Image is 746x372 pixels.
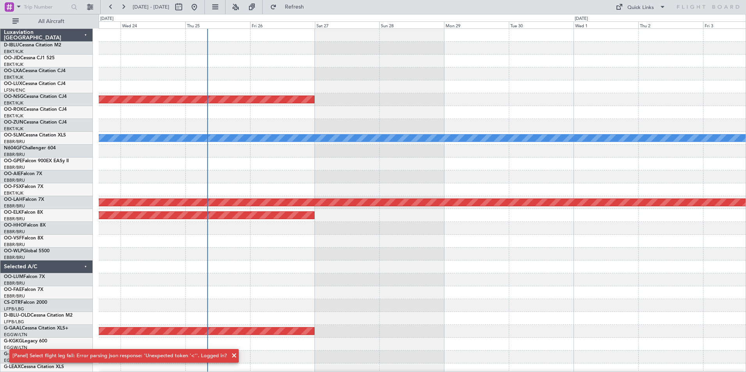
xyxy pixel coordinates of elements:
a: D-IBLU-OLDCessna Citation M2 [4,313,73,318]
a: OO-GPEFalcon 900EX EASy II [4,159,69,163]
span: OO-AIE [4,172,21,176]
a: EBBR/BRU [4,203,25,209]
input: Trip Number [24,1,69,13]
span: OO-HHO [4,223,24,228]
span: OO-WLP [4,249,23,253]
a: OO-LXACessna Citation CJ4 [4,69,66,73]
a: EBKT/KJK [4,190,23,196]
div: Quick Links [627,4,654,12]
a: EGGW/LTN [4,332,27,338]
span: D-IBLU [4,43,19,48]
span: OO-GPE [4,159,22,163]
a: EBBR/BRU [4,229,25,235]
a: EBKT/KJK [4,126,23,132]
span: OO-FSX [4,184,22,189]
div: Wed 24 [121,21,185,28]
span: OO-ZUN [4,120,23,125]
a: EBBR/BRU [4,152,25,158]
span: OO-LUX [4,81,22,86]
a: EBBR/BRU [4,177,25,183]
div: [DATE] [100,16,114,22]
span: OO-ELK [4,210,21,215]
a: LFPB/LBG [4,306,24,312]
div: Sat 27 [315,21,380,28]
button: Refresh [266,1,313,13]
span: OO-VSF [4,236,22,241]
a: EBBR/BRU [4,255,25,260]
a: EBBR/BRU [4,242,25,248]
div: Thu 25 [185,21,250,28]
span: D-IBLU-OLD [4,313,30,318]
button: All Aircraft [9,15,85,28]
div: Tue 30 [509,21,574,28]
div: Mon 29 [444,21,509,28]
div: Wed 1 [574,21,638,28]
span: OO-NSG [4,94,23,99]
span: OO-LUM [4,275,23,279]
span: OO-JID [4,56,20,60]
a: EBBR/BRU [4,293,25,299]
span: OO-ROK [4,107,23,112]
a: G-GAALCessna Citation XLS+ [4,326,68,331]
a: OO-HHOFalcon 8X [4,223,46,228]
a: EBBR/BRU [4,165,25,170]
a: EBKT/KJK [4,62,23,67]
button: Quick Links [612,1,670,13]
span: All Aircraft [20,19,82,24]
a: EBBR/BRU [4,280,25,286]
span: [DATE] - [DATE] [133,4,169,11]
a: EBKT/KJK [4,100,23,106]
a: N604GFChallenger 604 [4,146,56,151]
a: LFSN/ENC [4,87,25,93]
span: N604GF [4,146,22,151]
a: OO-JIDCessna CJ1 525 [4,56,55,60]
a: EBBR/BRU [4,139,25,145]
a: OO-LUMFalcon 7X [4,275,45,279]
a: LFPB/LBG [4,319,24,325]
a: EBBR/BRU [4,216,25,222]
span: G-KGKG [4,339,22,344]
a: OO-ELKFalcon 8X [4,210,43,215]
a: EBKT/KJK [4,49,23,55]
a: G-KGKGLegacy 600 [4,339,47,344]
div: [DATE] [575,16,588,22]
span: Refresh [278,4,311,10]
a: EBKT/KJK [4,74,23,80]
div: Thu 2 [638,21,703,28]
a: EBKT/KJK [4,113,23,119]
a: OO-ROKCessna Citation CJ4 [4,107,67,112]
a: D-IBLUCessna Citation M2 [4,43,61,48]
a: OO-NSGCessna Citation CJ4 [4,94,67,99]
a: OO-ZUNCessna Citation CJ4 [4,120,67,125]
div: Fri 26 [250,21,315,28]
a: OO-AIEFalcon 7X [4,172,42,176]
span: OO-LXA [4,69,22,73]
a: OO-FAEFalcon 7X [4,287,43,292]
span: OO-FAE [4,287,22,292]
a: OO-WLPGlobal 5500 [4,249,50,253]
span: CS-DTR [4,300,21,305]
a: OO-LUXCessna Citation CJ4 [4,81,66,86]
div: [Panel] Select flight leg fail: Error parsing json response: 'Unexpected token '<''. Logged in? [12,352,227,360]
a: OO-FSXFalcon 7X [4,184,43,189]
span: OO-SLM [4,133,23,138]
a: OO-LAHFalcon 7X [4,197,44,202]
div: Sun 28 [379,21,444,28]
a: OO-SLMCessna Citation XLS [4,133,66,138]
span: G-GAAL [4,326,22,331]
span: OO-LAH [4,197,23,202]
a: CS-DTRFalcon 2000 [4,300,47,305]
a: OO-VSFFalcon 8X [4,236,43,241]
